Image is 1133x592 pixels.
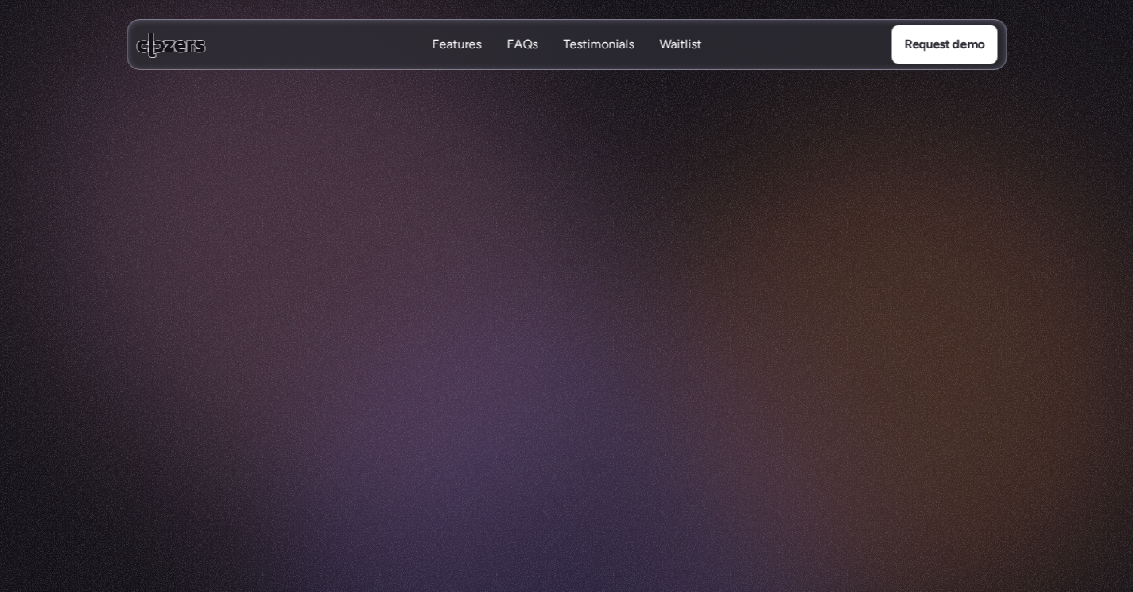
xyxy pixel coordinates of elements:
[506,36,537,54] a: FAQsFAQs
[700,260,716,299] span: e
[506,53,537,71] p: FAQs
[500,260,516,299] span: o
[352,253,367,292] span: h
[540,260,556,299] span: p
[736,260,752,299] span: o
[904,34,984,55] p: Request demo
[516,260,540,299] span: m
[341,252,351,291] span: t
[820,260,825,299] span: .
[432,36,481,54] a: FeaturesFeatures
[806,260,819,299] span: s
[772,260,778,299] span: l
[578,260,594,299] span: g
[659,53,701,71] p: Waitlist
[432,36,481,53] p: Features
[473,326,544,346] p: Watch video
[601,260,611,299] span: f
[327,252,334,291] span: I
[351,132,782,250] h1: Meet Your Comping Co-pilot
[437,260,449,299] span: k
[450,260,465,299] span: e
[367,253,381,292] span: a
[563,36,634,54] a: TestimonialsTestimonials
[308,252,327,291] span: A
[573,316,702,354] a: Book demo
[726,260,735,299] span: f
[752,260,761,299] span: r
[627,260,642,299] span: n
[605,326,669,346] p: Book demo
[659,36,701,54] a: WaitlistWaitlist
[398,258,422,297] span: m
[423,260,437,299] span: a
[563,53,634,71] p: Testimonials
[381,255,391,294] span: t
[432,53,481,71] p: Features
[611,260,626,299] span: u
[563,36,634,53] p: Testimonials
[778,260,793,299] span: e
[648,260,662,299] span: a
[716,260,726,299] span: f
[659,36,701,53] p: Waitlist
[662,260,677,299] span: n
[562,260,577,299] span: n
[891,25,997,64] a: Request demo
[506,36,537,53] p: FAQs
[485,260,499,299] span: c
[557,260,562,299] span: i
[465,260,478,299] span: s
[677,260,693,299] span: d
[762,260,772,299] span: t
[793,260,806,299] span: s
